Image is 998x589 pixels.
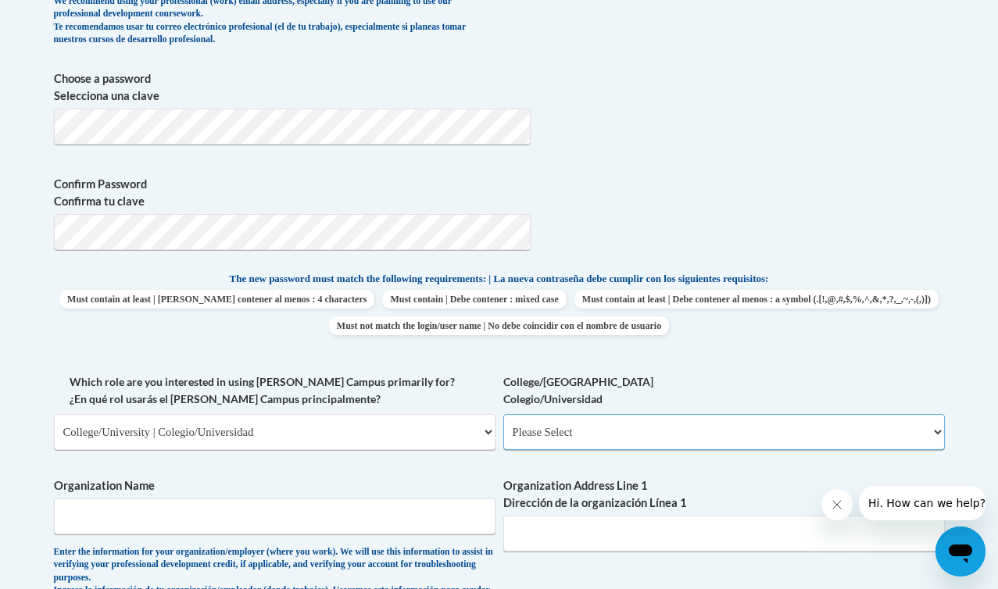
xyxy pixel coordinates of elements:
[230,272,769,286] span: The new password must match the following requirements: | La nueva contraseña debe cumplir con lo...
[54,176,945,210] label: Confirm Password Confirma tu clave
[54,373,495,408] label: Which role are you interested in using [PERSON_NAME] Campus primarily for? ¿En qué rol usarás el ...
[59,290,374,309] span: Must contain at least | [PERSON_NAME] contener al menos : 4 characters
[859,486,985,520] iframe: Message from company
[54,477,495,494] label: Organization Name
[503,373,945,408] label: College/[GEOGRAPHIC_DATA] Colegio/Universidad
[54,70,945,105] label: Choose a password Selecciona una clave
[503,516,945,552] input: Metadata input
[54,498,495,534] input: Metadata input
[382,290,566,309] span: Must contain | Debe contener : mixed case
[329,316,669,335] span: Must not match the login/user name | No debe coincidir con el nombre de usuario
[935,527,985,577] iframe: Button to launch messaging window
[821,489,853,520] iframe: Close message
[503,477,945,512] label: Organization Address Line 1 Dirección de la organización Línea 1
[574,290,939,309] span: Must contain at least | Debe contener al menos : a symbol (.[!,@,#,$,%,^,&,*,?,_,~,-,(,)])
